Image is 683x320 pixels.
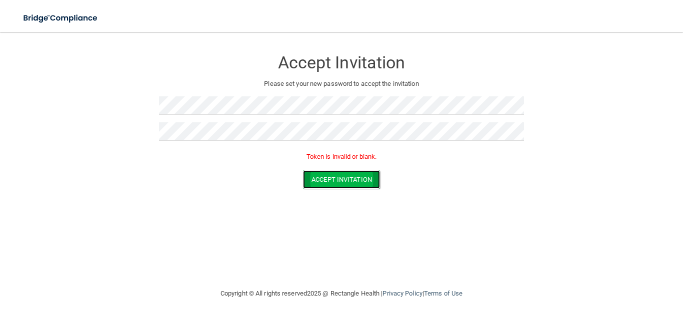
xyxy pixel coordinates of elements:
p: Please set your new password to accept the invitation [166,78,516,90]
button: Accept Invitation [303,170,380,189]
a: Privacy Policy [382,290,422,297]
p: Token is invalid or blank. [159,151,524,163]
h3: Accept Invitation [159,53,524,72]
img: bridge_compliance_login_screen.278c3ca4.svg [15,8,107,28]
a: Terms of Use [424,290,462,297]
div: Copyright © All rights reserved 2025 @ Rectangle Health | | [159,278,524,310]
